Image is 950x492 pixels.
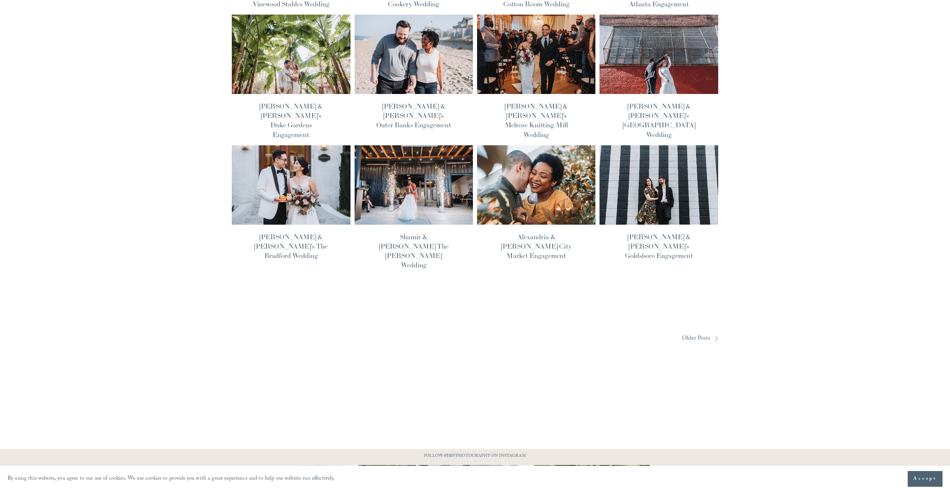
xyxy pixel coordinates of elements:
img: Emily &amp; Stephen's Brooklyn Green Building Wedding [599,14,719,94]
p: By using this website, you agree to our use of cookies. We use cookies to provide you with a grea... [7,474,335,485]
img: Alexandria &amp; Ahmed's City Market Engagement [476,145,596,225]
a: [PERSON_NAME] & [PERSON_NAME]’s The Bradford Wedding [254,233,328,260]
span: Accept [913,475,937,483]
a: Alexandria & [PERSON_NAME] City Market Engagement [501,233,572,260]
img: Lauren &amp; Ian’s Outer Banks Engagement [354,14,474,94]
a: [PERSON_NAME] & [PERSON_NAME]'s Duke Gardens Engagement [259,102,322,139]
a: [PERSON_NAME] & [PERSON_NAME]'s Goldsboro Engagement [625,233,693,260]
img: Shamir &amp; Keegan’s The Meadows Raleigh Wedding [354,145,474,225]
a: [PERSON_NAME] & [PERSON_NAME]’s Melrose Knitting Mill Wedding [505,102,568,139]
img: Francesca &amp; Mike’s Melrose Knitting Mill Wedding [476,14,596,94]
a: [PERSON_NAME] & [PERSON_NAME]'s [GEOGRAPHIC_DATA] Wedding [623,102,695,139]
button: Accept [908,471,943,487]
img: Adrienne &amp; Michael's Goldsboro Engagement [599,145,719,225]
span: Older Posts [682,333,710,344]
img: Francesca &amp; George's Duke Gardens Engagement [231,14,351,94]
a: Older Posts [475,333,718,344]
img: Justine &amp; Xinli’s The Bradford Wedding [231,145,351,225]
a: Shamir & [PERSON_NAME] The [PERSON_NAME] Wedding [379,233,449,270]
p: FOLLOW @JBIVPHOTOGRAPHY ON INSTAGRAM [410,452,541,461]
a: [PERSON_NAME] & [PERSON_NAME]’s Outer Banks Engagement [376,102,451,129]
